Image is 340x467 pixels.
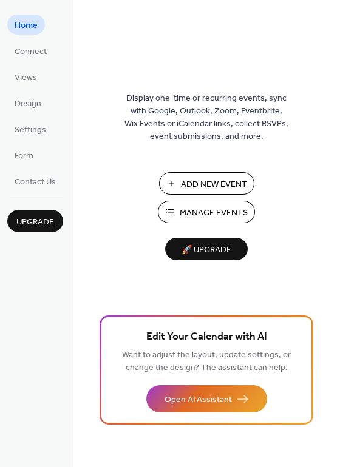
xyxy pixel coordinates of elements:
[7,67,44,87] a: Views
[15,98,41,110] span: Design
[15,72,37,84] span: Views
[180,207,248,220] span: Manage Events
[15,150,33,163] span: Form
[122,347,291,376] span: Want to adjust the layout, update settings, or change the design? The assistant can help.
[158,201,255,223] button: Manage Events
[15,124,46,136] span: Settings
[172,242,240,258] span: 🚀 Upgrade
[124,92,288,143] span: Display one-time or recurring events, sync with Google, Outlook, Zoom, Eventbrite, Wix Events or ...
[146,329,267,346] span: Edit Your Calendar with AI
[7,171,63,191] a: Contact Us
[181,178,247,191] span: Add New Event
[146,385,267,412] button: Open AI Assistant
[7,41,54,61] a: Connect
[165,394,232,406] span: Open AI Assistant
[15,45,47,58] span: Connect
[7,210,63,232] button: Upgrade
[16,216,54,229] span: Upgrade
[159,172,254,195] button: Add New Event
[165,238,248,260] button: 🚀 Upgrade
[7,119,53,139] a: Settings
[15,19,38,32] span: Home
[7,15,45,35] a: Home
[7,93,49,113] a: Design
[7,145,41,165] a: Form
[15,176,56,189] span: Contact Us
